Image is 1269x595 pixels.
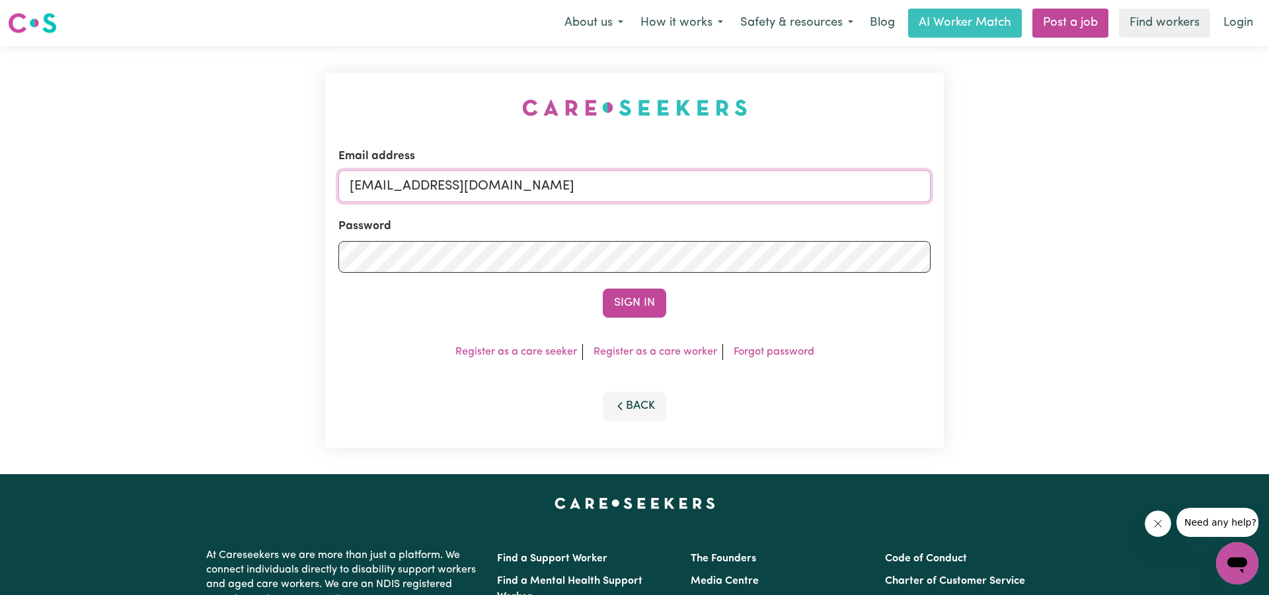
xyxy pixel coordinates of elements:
[862,9,903,38] a: Blog
[734,347,814,357] a: Forgot password
[556,9,632,37] button: About us
[1216,542,1258,584] iframe: Button to launch messaging window
[691,553,756,564] a: The Founders
[885,576,1025,586] a: Charter of Customer Service
[632,9,732,37] button: How it works
[1215,9,1261,38] a: Login
[1176,508,1258,537] iframe: Message from company
[1119,9,1210,38] a: Find workers
[338,170,931,202] input: Email address
[1145,510,1171,537] iframe: Close message
[497,553,607,564] a: Find a Support Worker
[338,148,415,165] label: Email address
[908,9,1022,38] a: AI Worker Match
[603,392,666,421] button: Back
[455,347,577,357] a: Register as a care seeker
[603,289,666,318] button: Sign In
[594,347,717,357] a: Register as a care worker
[1032,9,1108,38] a: Post a job
[885,553,967,564] a: Code of Conduct
[555,498,715,508] a: Careseekers home page
[732,9,862,37] button: Safety & resources
[8,8,57,38] a: Careseekers logo
[8,11,57,35] img: Careseekers logo
[691,576,759,586] a: Media Centre
[338,218,391,235] label: Password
